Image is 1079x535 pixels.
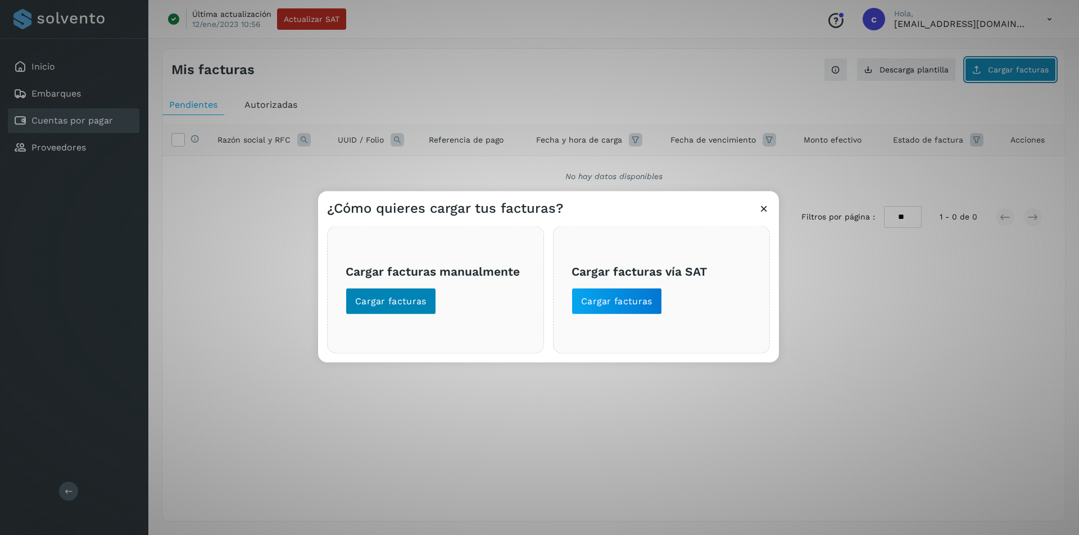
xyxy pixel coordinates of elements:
h3: Cargar facturas manualmente [346,264,525,278]
span: Cargar facturas [581,295,652,307]
h3: Cargar facturas vía SAT [572,264,751,278]
h3: ¿Cómo quieres cargar tus facturas? [327,200,563,216]
button: Cargar facturas [572,287,662,314]
span: Cargar facturas [355,295,427,307]
button: Cargar facturas [346,287,436,314]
